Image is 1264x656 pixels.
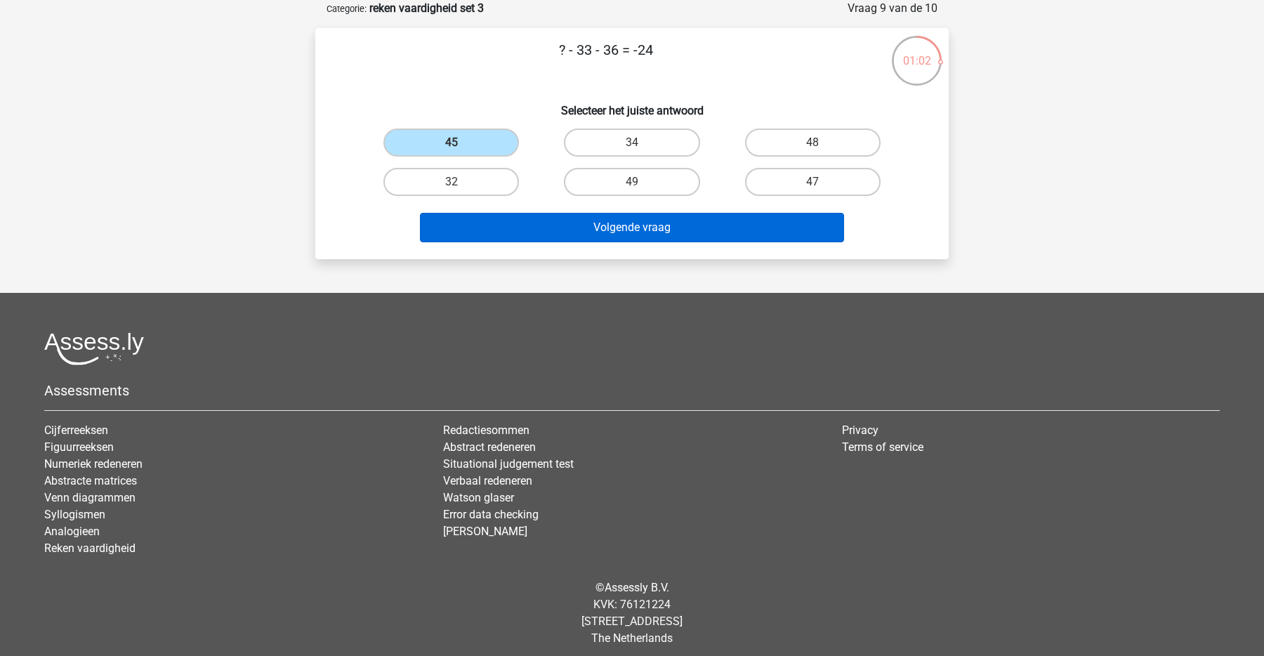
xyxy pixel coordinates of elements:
label: 47 [745,168,881,196]
a: Syllogismen [44,508,105,521]
a: Abstract redeneren [443,440,536,454]
a: Cijferreeksen [44,424,108,437]
strong: reken vaardigheid set 3 [369,1,484,15]
a: Venn diagrammen [44,491,136,504]
label: 49 [564,168,699,196]
h6: Selecteer het juiste antwoord [338,93,926,117]
button: Volgende vraag [420,213,845,242]
label: 32 [383,168,519,196]
div: 01:02 [890,34,943,70]
img: Assessly logo [44,332,144,365]
a: Situational judgement test [443,457,574,471]
small: Categorie: [327,4,367,14]
a: Verbaal redeneren [443,474,532,487]
h5: Assessments [44,382,1220,399]
a: Analogieen [44,525,100,538]
label: 45 [383,129,519,157]
label: 48 [745,129,881,157]
label: 34 [564,129,699,157]
a: Numeriek redeneren [44,457,143,471]
a: Terms of service [842,440,923,454]
a: Error data checking [443,508,539,521]
p: ? - 33 - 36 = -24 [338,39,874,81]
a: Abstracte matrices [44,474,137,487]
a: Redactiesommen [443,424,529,437]
a: Reken vaardigheid [44,542,136,555]
a: Watson glaser [443,491,514,504]
a: Privacy [842,424,878,437]
a: Figuurreeksen [44,440,114,454]
a: [PERSON_NAME] [443,525,527,538]
a: Assessly B.V. [605,581,669,594]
